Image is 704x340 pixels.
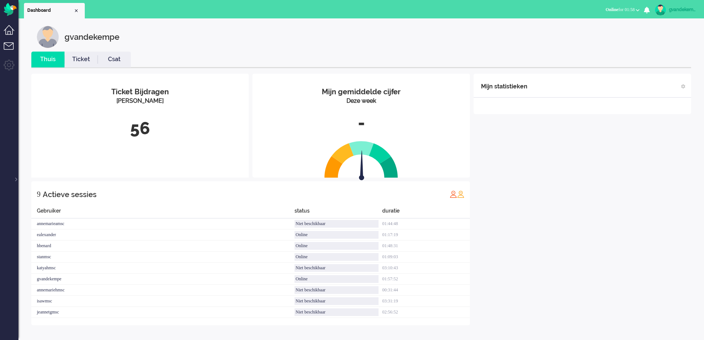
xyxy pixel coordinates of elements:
[24,3,85,18] li: Dashboard
[382,274,470,285] div: 01:57:52
[346,150,377,182] img: arrow.svg
[295,207,382,218] div: status
[31,252,295,263] div: stanmsc
[295,242,379,250] div: Online
[295,308,379,316] div: Niet beschikbaar
[606,7,618,12] span: Online
[258,87,464,97] div: Mijn gemiddelde cijfer
[4,3,17,16] img: flow_omnibird.svg
[31,55,65,64] a: Thuis
[4,42,20,59] li: Tickets menu
[655,4,666,15] img: avatar
[382,263,470,274] div: 03:10:43
[295,286,379,294] div: Niet beschikbaar
[382,207,470,218] div: duratie
[31,307,295,318] div: jeannetgmsc
[31,229,295,241] div: ealexander
[37,116,243,141] div: 56
[481,79,527,94] div: Mijn statistieken
[382,241,470,252] div: 01:48:31
[37,87,243,97] div: Ticket Bijdragen
[654,4,697,15] a: gvandekempe
[606,7,635,12] span: for 01:58
[37,187,41,201] div: 9
[382,218,470,229] div: 01:44:48
[31,241,295,252] div: hbenard
[601,4,644,15] button: Onlinefor 01:58
[382,285,470,296] div: 00:31:44
[31,296,295,307] div: isawmsc
[31,263,295,274] div: katyahmsc
[295,275,379,283] div: Online
[73,8,79,14] div: Close tab
[65,52,98,67] li: Ticket
[457,190,464,198] img: profile_orange.svg
[450,190,457,198] img: profile_red.svg
[295,253,379,261] div: Online
[382,229,470,241] div: 01:17:19
[382,296,470,307] div: 03:31:19
[258,111,464,135] div: -
[27,7,73,14] span: Dashboard
[258,97,464,105] div: Deze week
[4,60,20,76] li: Admin menu
[382,252,470,263] div: 01:09:03
[295,297,379,305] div: Niet beschikbaar
[324,141,398,178] img: semi_circle.svg
[31,52,65,67] li: Thuis
[65,55,98,64] a: Ticket
[31,285,295,296] div: annemariehmsc
[31,207,295,218] div: Gebruiker
[4,25,20,42] li: Dashboard menu
[295,231,379,239] div: Online
[4,5,17,10] a: Omnidesk
[295,220,379,228] div: Niet beschikbaar
[31,218,295,229] div: annemarieamsc
[98,52,131,67] li: Csat
[31,274,295,285] div: gvandekempe
[37,97,243,105] div: [PERSON_NAME]
[65,26,119,48] div: gvandekempe
[382,307,470,318] div: 02:56:52
[669,6,697,13] div: gvandekempe
[98,55,131,64] a: Csat
[601,2,644,18] li: Onlinefor 01:58
[37,26,59,48] img: customer.svg
[43,187,97,202] div: Actieve sessies
[295,264,379,272] div: Niet beschikbaar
